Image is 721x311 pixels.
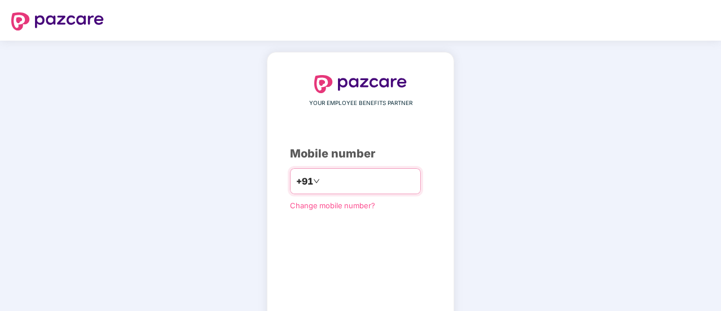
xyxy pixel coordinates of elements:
span: +91 [296,174,313,189]
img: logo [314,75,407,93]
div: Mobile number [290,145,431,163]
span: down [313,178,320,185]
a: Change mobile number? [290,201,375,210]
span: YOUR EMPLOYEE BENEFITS PARTNER [309,99,412,108]
img: logo [11,12,104,30]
